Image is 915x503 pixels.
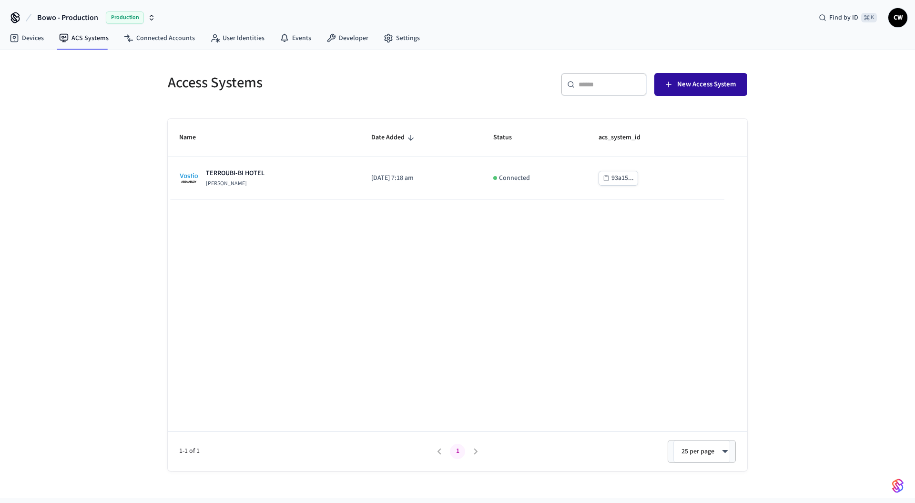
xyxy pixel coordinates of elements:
[861,13,877,22] span: ⌘ K
[811,9,884,26] div: Find by ID⌘ K
[892,478,904,493] img: SeamLogoGradient.69752ec5.svg
[829,13,858,22] span: Find by ID
[499,173,530,183] p: Connected
[179,446,430,456] span: 1-1 of 1
[376,30,427,47] a: Settings
[654,73,747,96] button: New Access System
[371,130,417,145] span: Date Added
[673,440,730,463] div: 25 per page
[889,9,906,26] span: CW
[371,173,470,183] p: [DATE] 7:18 am
[206,168,264,178] p: TERROUBI-BI HOTEL
[888,8,907,27] button: CW
[319,30,376,47] a: Developer
[106,11,144,24] span: Production
[430,444,485,459] nav: pagination navigation
[51,30,116,47] a: ACS Systems
[203,30,272,47] a: User Identities
[599,171,638,186] button: 93a15...
[168,119,747,199] table: sticky table
[450,444,465,459] button: page 1
[599,130,653,145] span: acs_system_id
[179,168,198,188] img: Assa Abloy Vostio Logo
[116,30,203,47] a: Connected Accounts
[168,73,452,93] h5: Access Systems
[493,130,524,145] span: Status
[179,130,208,145] span: Name
[677,78,736,91] span: New Access System
[37,12,98,23] span: Bowo - Production
[206,180,264,188] p: [PERSON_NAME]
[611,172,634,184] div: 93a15...
[2,30,51,47] a: Devices
[272,30,319,47] a: Events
